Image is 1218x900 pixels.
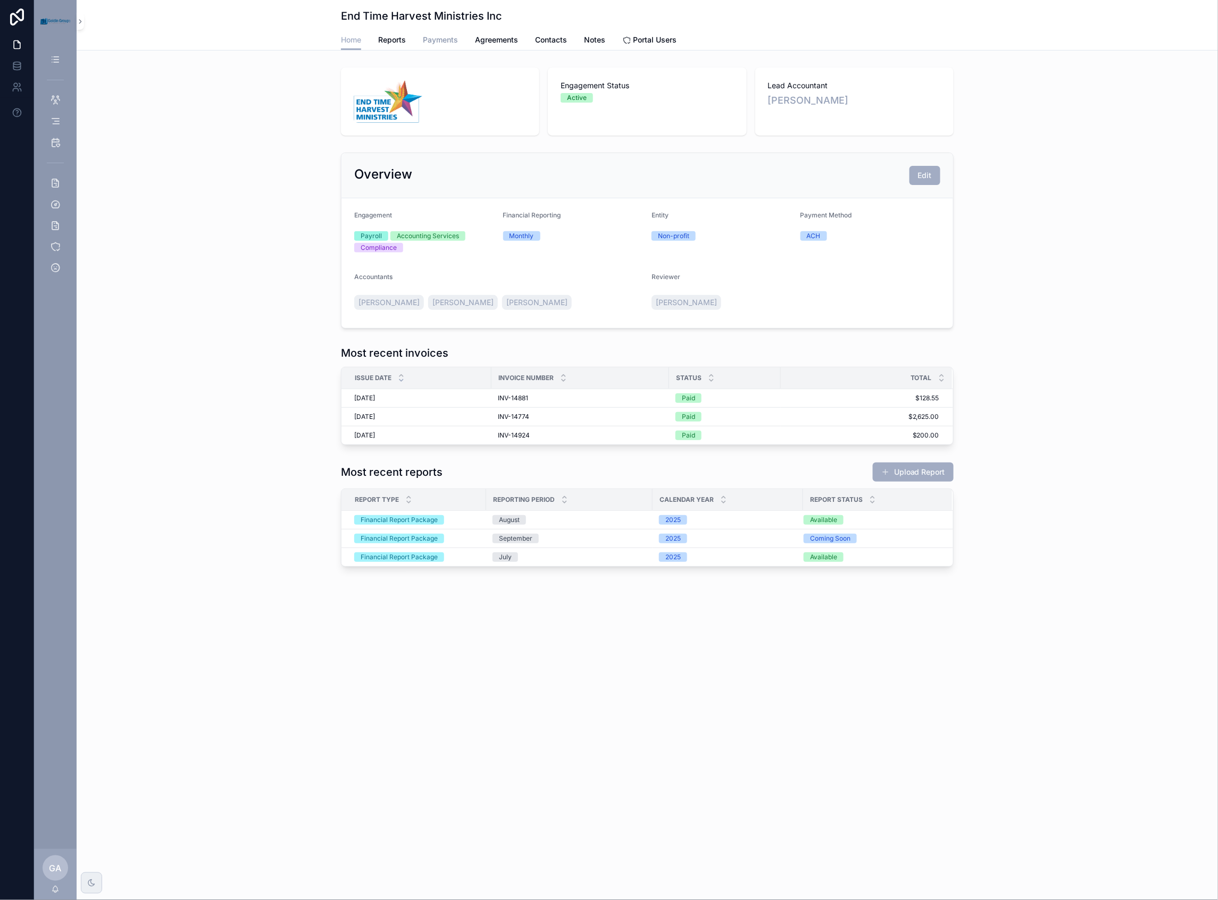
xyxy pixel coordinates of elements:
[810,495,863,504] span: Report Status
[781,431,939,440] a: $200.00
[341,9,502,23] h1: End Time Harvest Ministries Inc
[652,211,669,219] span: Entity
[355,374,391,382] span: Issue date
[622,30,677,52] a: Portal Users
[354,552,480,562] a: Financial Report Package
[498,394,663,402] a: INV-14881
[432,297,494,308] span: [PERSON_NAME]
[358,297,420,308] span: [PERSON_NAME]
[423,35,458,45] span: Payments
[354,534,480,543] a: Financial Report Package
[506,297,568,308] span: [PERSON_NAME]
[682,393,695,403] div: Paid
[561,80,733,91] span: Engagement Status
[781,394,939,402] a: $128.55
[498,413,529,421] span: INV-14774
[34,43,77,291] div: scrollable content
[660,495,714,504] span: Calendar Year
[503,211,561,219] span: Financial Reporting
[659,534,797,543] a: 2025
[428,295,498,310] a: [PERSON_NAME]
[354,273,393,281] span: Accountants
[652,295,721,310] a: [PERSON_NAME]
[354,394,375,402] span: [DATE]
[355,495,399,504] span: Report Type
[567,93,587,103] div: Active
[911,374,932,382] span: Total
[781,413,939,421] a: $2,625.00
[493,534,646,543] a: September
[810,534,850,543] div: Coming Soon
[354,431,375,440] span: [DATE]
[354,413,485,421] a: [DATE]
[423,30,458,52] a: Payments
[675,412,774,422] a: Paid
[665,515,681,525] div: 2025
[40,18,70,24] img: App logo
[498,394,528,402] span: INV-14881
[804,515,939,525] a: Available
[682,412,695,422] div: Paid
[493,495,555,504] span: Reporting Period
[810,552,837,562] div: Available
[354,515,480,525] a: Financial Report Package
[633,35,677,45] span: Portal Users
[499,552,512,562] div: July
[361,534,438,543] div: Financial Report Package
[493,552,646,562] a: July
[665,534,681,543] div: 2025
[361,243,397,253] div: Compliance
[873,462,954,482] button: Upload Report
[656,297,717,308] span: [PERSON_NAME]
[397,231,459,241] div: Accounting Services
[354,211,392,219] span: Engagement
[341,465,443,480] h1: Most recent reports
[498,374,554,382] span: Invoice Number
[361,231,382,241] div: Payroll
[493,515,646,525] a: August
[675,431,774,440] a: Paid
[659,515,797,525] a: 2025
[768,80,941,91] span: Lead Accountant
[498,431,663,440] a: INV-14924
[584,35,605,45] span: Notes
[498,431,530,440] span: INV-14924
[910,166,940,185] button: Edit
[354,80,422,123] img: logo.png
[675,393,774,403] a: Paid
[354,295,424,310] a: [PERSON_NAME]
[800,211,852,219] span: Payment Method
[535,35,567,45] span: Contacts
[499,534,532,543] div: September
[804,534,939,543] a: Coming Soon
[584,30,605,52] a: Notes
[341,35,361,45] span: Home
[810,515,837,525] div: Available
[676,374,702,382] span: Status
[535,30,567,52] a: Contacts
[499,515,520,525] div: August
[475,35,518,45] span: Agreements
[502,295,572,310] a: [PERSON_NAME]
[341,346,448,360] h1: Most recent invoices
[665,552,681,562] div: 2025
[361,552,438,562] div: Financial Report Package
[652,273,680,281] span: Reviewer
[354,166,412,183] h2: Overview
[354,431,485,440] a: [DATE]
[658,231,689,241] div: Non-profit
[768,93,849,108] a: [PERSON_NAME]
[49,862,62,874] span: GA
[659,552,797,562] a: 2025
[682,431,695,440] div: Paid
[475,30,518,52] a: Agreements
[807,231,821,241] div: ACH
[361,515,438,525] div: Financial Report Package
[378,30,406,52] a: Reports
[354,413,375,421] span: [DATE]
